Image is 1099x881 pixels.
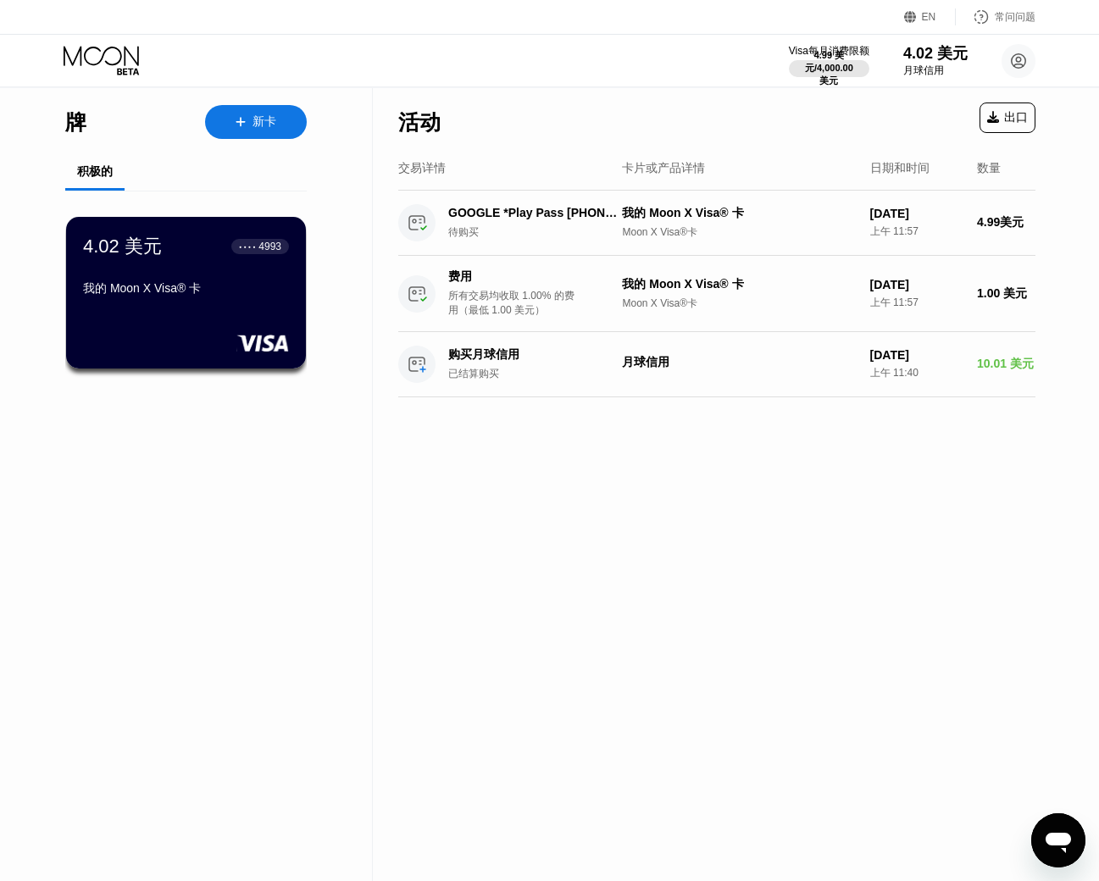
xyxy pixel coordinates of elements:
[622,277,743,291] font: 我的 Moon X Visa® 卡
[956,8,1035,25] div: 常问问题
[980,103,1035,133] div: 出口
[448,368,499,380] font: 已结算购买
[622,161,705,175] font: 卡片或产品详情
[870,296,919,308] font: 上午 11:57
[253,114,276,128] font: 新卡
[904,8,956,25] div: EN
[66,217,306,368] div: 4.02 美元● ● ● ●4993我的 Moon X Visa® 卡
[83,235,162,257] font: 4.02 美元
[870,278,909,291] font: [DATE]
[205,105,307,139] div: 新卡
[448,269,472,283] font: 费用
[448,226,479,238] font: 待购买
[83,281,201,295] font: 我的 Moon X Visa® 卡
[398,191,1035,256] div: GOOGLE *Play Pass [PHONE_NUMBER] 美国待购买我的 Moon X Visa® 卡Moon X Visa®卡[DATE]上午 11:574.99美元
[805,50,844,73] font: 4.99 美元
[398,110,441,134] font: 活动
[814,63,817,73] font: /
[977,161,1001,175] font: 数量
[903,45,968,62] font: 4.02 美元
[922,11,936,23] font: EN
[870,225,919,237] font: 上午 11:57
[398,332,1035,397] div: 购买月球信用已结算购买月球信用[DATE]上午 11:4010.01 美元
[995,11,1035,23] font: 常问问题
[977,357,1034,370] font: 10.01 美元
[448,206,702,219] font: GOOGLE *Play Pass [PHONE_NUMBER] 美国
[622,226,697,238] font: Moon X Visa®卡
[622,355,669,368] font: 月球信用
[870,367,919,379] font: 上午 11:40
[1031,813,1085,867] iframe: 启动消息传送窗口的按钮
[870,161,930,175] font: 日期和时间
[77,164,113,180] div: 积极的
[77,164,113,178] font: 积极的
[789,45,869,57] font: Visa每月消费限额
[622,206,743,219] font: 我的 Moon X Visa® 卡
[903,43,968,78] div: 4.02 美元月球信用
[448,347,519,361] font: 购买月球信用
[870,348,909,362] font: [DATE]
[398,256,1035,332] div: 费用所有交易均收取 1.00% 的费用（最低 1.00 美元）我的 Moon X Visa® 卡Moon X Visa®卡[DATE]上午 11:571.00 美元
[65,110,86,134] font: 牌
[977,286,1027,300] font: 1.00 美元
[398,161,446,175] font: 交易详情
[870,207,909,220] font: [DATE]
[977,215,1024,229] font: 4.99美元
[239,244,256,249] font: ● ● ● ●
[1004,110,1028,124] font: 出口
[622,297,697,309] font: Moon X Visa®卡
[258,241,281,252] font: 4993
[789,44,869,77] div: Visa每月消费限额4.99 美元/4,000.00 美元
[817,63,856,86] font: 4,000.00 美元
[448,290,574,316] font: 所有交易均收取 1.00% 的费用（最低 1.00 美元）
[903,64,944,76] font: 月球信用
